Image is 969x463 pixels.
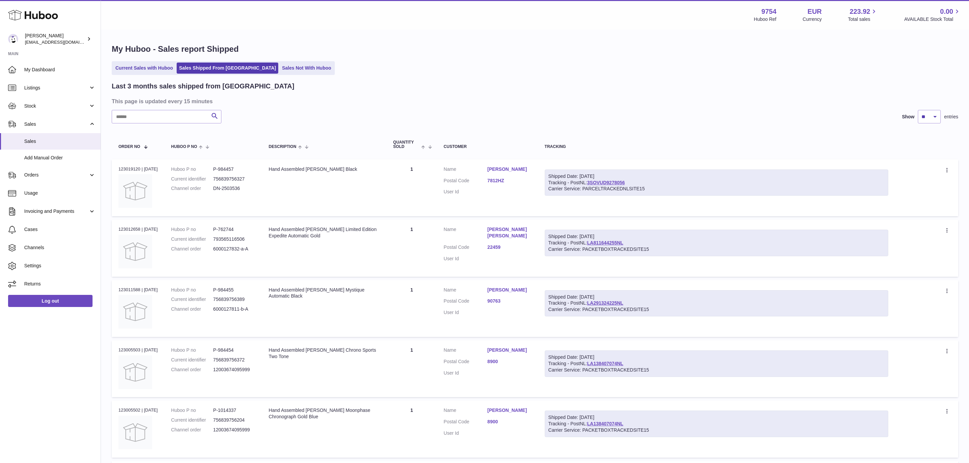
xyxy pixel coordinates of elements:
[587,361,623,366] a: LA138407074NL
[545,145,888,149] div: Tracking
[24,190,96,196] span: Usage
[24,103,88,109] span: Stock
[548,294,885,300] div: Shipped Date: [DATE]
[177,63,278,74] a: Sales Shipped From [GEOGRAPHIC_DATA]
[213,427,255,433] dd: 12003674095999
[904,16,961,23] span: AVAILABLE Stock Total
[171,357,213,363] dt: Current identifier
[587,300,623,306] a: LA291324225NL
[24,138,96,145] span: Sales
[118,287,158,293] div: 123011588 | [DATE]
[213,306,255,312] dd: 6000127811-b-A
[587,240,623,245] a: LA811644255NL
[387,159,437,216] td: 1
[548,246,885,253] div: Carrier Service: PACKETBOXTRACKEDSITE15
[171,226,213,233] dt: Huboo P no
[213,226,255,233] dd: P-762744
[112,82,294,91] h2: Last 3 months sales shipped from [GEOGRAPHIC_DATA]
[444,145,531,149] div: Customer
[213,287,255,293] dd: P-984455
[808,7,822,16] strong: EUR
[269,145,296,149] span: Description
[213,347,255,353] dd: P-984454
[904,7,961,23] a: 0.00 AVAILABLE Stock Total
[213,357,255,363] dd: 756839756372
[850,7,870,16] span: 223.92
[545,290,888,317] div: Tracking - PostNL:
[269,347,380,360] div: Hand Assembled [PERSON_NAME] Chrono Sports Two Tone
[754,16,777,23] div: Huboo Ref
[171,185,213,192] dt: Channel order
[171,306,213,312] dt: Channel order
[444,309,488,316] dt: User Id
[803,16,822,23] div: Currency
[940,7,953,16] span: 0.00
[25,33,85,45] div: [PERSON_NAME]
[112,98,957,105] h3: This page is updated every 15 minutes
[545,230,888,256] div: Tracking - PostNL:
[118,416,152,449] img: no-photo.jpg
[118,145,140,149] span: Order No
[444,189,488,195] dt: User Id
[387,340,437,397] td: 1
[387,400,437,457] td: 1
[269,407,380,420] div: Hand Assembled [PERSON_NAME] Moonphase Chronograph Gold Blue
[213,246,255,252] dd: 6000127832-a-A
[548,427,885,433] div: Carrier Service: PACKETBOXTRACKEDSITE15
[848,7,878,23] a: 223.92 Total sales
[488,287,531,293] a: [PERSON_NAME]
[444,407,488,415] dt: Name
[548,186,885,192] div: Carrier Service: PARCELTRACKEDNLSITE15
[444,287,488,295] dt: Name
[24,121,88,127] span: Sales
[548,367,885,373] div: Carrier Service: PACKETBOXTRACKEDSITE15
[488,407,531,414] a: [PERSON_NAME]
[488,347,531,353] a: [PERSON_NAME]
[545,350,888,377] div: Tracking - PostNL:
[444,347,488,355] dt: Name
[387,220,437,276] td: 1
[171,407,213,414] dt: Huboo P no
[548,173,885,180] div: Shipped Date: [DATE]
[269,287,380,300] div: Hand Assembled [PERSON_NAME] Mystique Automatic Black
[444,244,488,252] dt: Postal Code
[171,166,213,172] dt: Huboo P no
[24,226,96,233] span: Cases
[8,34,18,44] img: info@fieldsluxury.london
[213,236,255,242] dd: 793565116506
[24,85,88,91] span: Listings
[213,417,255,423] dd: 756839756204
[269,166,380,172] div: Hand Assembled [PERSON_NAME] Black
[213,407,255,414] dd: P-1014337
[902,114,914,120] label: Show
[171,236,213,242] dt: Current identifier
[112,44,958,54] h1: My Huboo - Sales report Shipped
[24,67,96,73] span: My Dashboard
[213,166,255,172] dd: P-984457
[444,358,488,366] dt: Postal Code
[545,411,888,437] div: Tracking - PostNL:
[171,145,197,149] span: Huboo P no
[269,226,380,239] div: Hand Assembled [PERSON_NAME] Limited Edition Expedite Automatic Gold
[118,355,152,389] img: no-photo.jpg
[213,185,255,192] dd: DN-2503536
[24,281,96,287] span: Returns
[444,178,488,186] dt: Postal Code
[171,427,213,433] dt: Channel order
[587,421,623,426] a: LA138407074NL
[171,366,213,373] dt: Channel order
[761,7,777,16] strong: 9754
[488,178,531,184] a: 7812HZ
[24,208,88,215] span: Invoicing and Payments
[944,114,958,120] span: entries
[118,226,158,232] div: 123012658 | [DATE]
[118,235,152,268] img: no-photo.jpg
[118,174,152,208] img: no-photo.jpg
[118,407,158,413] div: 123005502 | [DATE]
[548,414,885,421] div: Shipped Date: [DATE]
[444,298,488,306] dt: Postal Code
[213,296,255,303] dd: 756839756389
[171,417,213,423] dt: Current identifier
[24,263,96,269] span: Settings
[488,419,531,425] a: 8900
